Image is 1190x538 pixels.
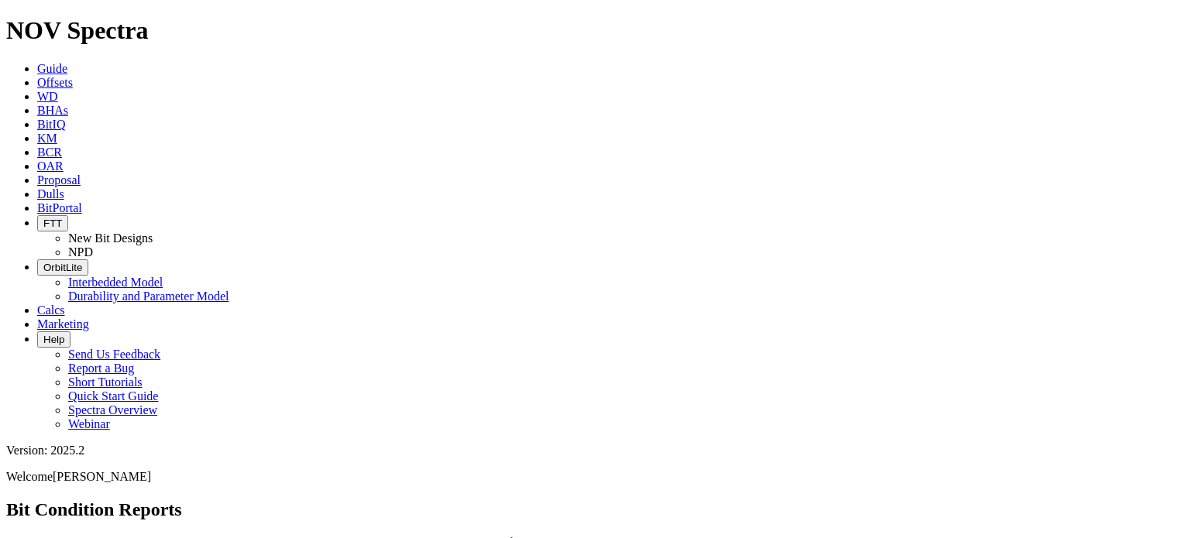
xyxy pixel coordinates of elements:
a: Spectra Overview [68,403,157,416]
a: NPD [68,245,93,259]
span: [PERSON_NAME] [53,470,151,483]
a: Calcs [37,303,65,317]
a: Durability and Parameter Model [68,290,229,303]
a: Dulls [37,187,64,200]
a: Guide [37,62,67,75]
span: OrbitLite [43,262,82,273]
a: BitPortal [37,201,82,214]
h2: Bit Condition Reports [6,499,1184,520]
a: BHAs [37,104,68,117]
a: Report a Bug [68,362,134,375]
a: BitIQ [37,118,65,131]
span: Help [43,334,64,345]
a: Interbedded Model [68,276,163,289]
a: Short Tutorials [68,375,143,389]
a: OAR [37,159,64,173]
a: BCR [37,146,62,159]
a: Quick Start Guide [68,389,158,403]
a: Marketing [37,317,89,331]
a: Proposal [37,173,81,187]
button: OrbitLite [37,259,88,276]
a: Send Us Feedback [68,348,160,361]
span: FTT [43,218,62,229]
a: WD [37,90,58,103]
button: FTT [37,215,68,231]
a: Webinar [68,417,110,430]
a: New Bit Designs [68,231,153,245]
h1: NOV Spectra [6,16,1184,45]
a: Offsets [37,76,73,89]
a: KM [37,132,57,145]
div: Version: 2025.2 [6,444,1184,457]
button: Help [37,331,71,348]
p: Welcome [6,470,1184,484]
